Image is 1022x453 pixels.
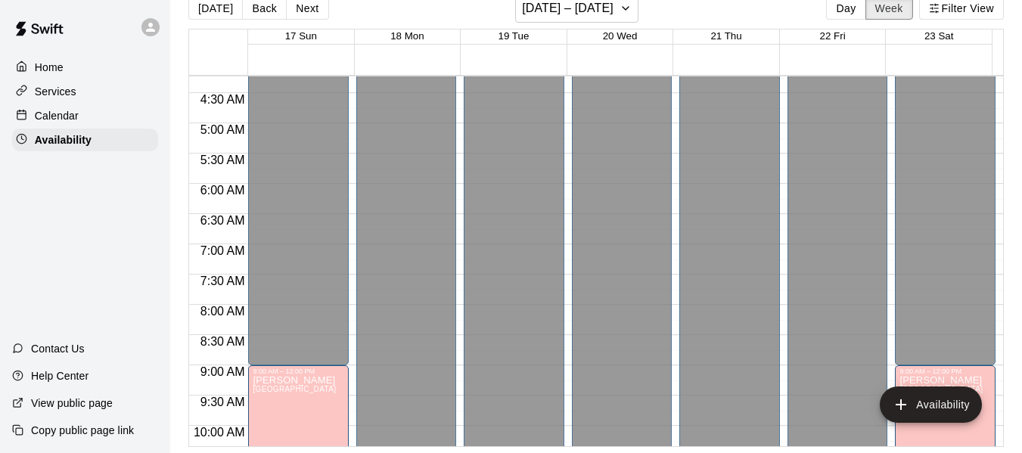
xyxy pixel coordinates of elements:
[12,129,158,151] a: Availability
[35,132,92,147] p: Availability
[197,214,249,227] span: 6:30 AM
[924,30,954,42] button: 23 Sat
[31,423,134,438] p: Copy public page link
[285,30,317,42] button: 17 Sun
[899,368,991,375] div: 9:00 AM – 12:00 PM
[197,275,249,287] span: 7:30 AM
[390,30,424,42] button: 18 Mon
[190,426,249,439] span: 10:00 AM
[899,385,983,393] span: [GEOGRAPHIC_DATA]
[197,396,249,408] span: 9:30 AM
[499,30,530,42] button: 19 Tue
[197,244,249,257] span: 7:00 AM
[197,305,249,318] span: 8:00 AM
[253,385,336,393] span: [GEOGRAPHIC_DATA]
[197,154,249,166] span: 5:30 AM
[197,93,249,106] span: 4:30 AM
[197,365,249,378] span: 9:00 AM
[603,30,638,42] button: 20 Wed
[12,56,158,79] a: Home
[197,184,249,197] span: 6:00 AM
[12,104,158,127] a: Calendar
[710,30,741,42] button: 21 Thu
[820,30,846,42] button: 22 Fri
[35,84,76,99] p: Services
[31,341,85,356] p: Contact Us
[880,386,982,423] button: add
[31,396,113,411] p: View public page
[12,80,158,103] a: Services
[31,368,89,383] p: Help Center
[35,108,79,123] p: Calendar
[253,368,344,375] div: 9:00 AM – 12:00 PM
[35,60,64,75] p: Home
[197,123,249,136] span: 5:00 AM
[197,335,249,348] span: 8:30 AM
